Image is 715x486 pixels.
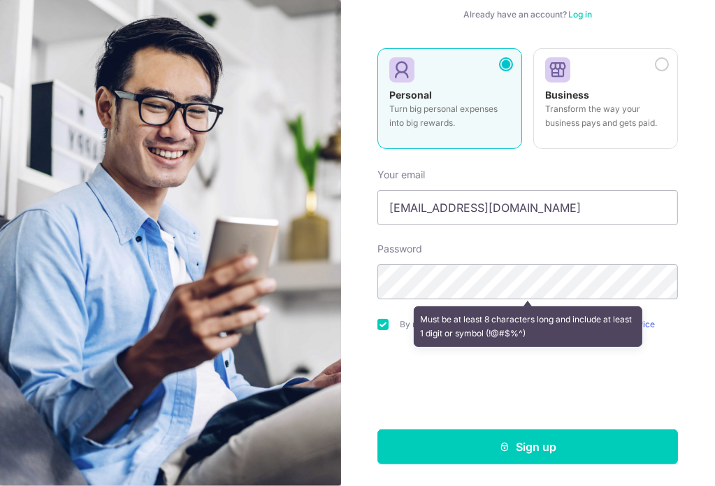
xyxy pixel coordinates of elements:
div: Must be at least 8 characters long and include at least 1 digit or symbol (!@#$%^) [414,306,642,347]
iframe: reCAPTCHA [421,358,634,413]
strong: Personal [389,89,432,101]
label: Your email [377,168,425,182]
a: Business Transform the way your business pays and gets paid. [533,48,678,157]
button: Sign up [377,429,678,464]
p: Transform the way your business pays and gets paid. [545,102,666,130]
a: Log in [568,9,592,20]
label: Password [377,242,422,256]
strong: Business [545,89,589,101]
p: Turn big personal expenses into big rewards. [389,102,510,130]
div: Already have an account? [377,9,678,20]
input: Enter your Email [377,190,678,225]
a: Personal Turn big personal expenses into big rewards. [377,48,522,157]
